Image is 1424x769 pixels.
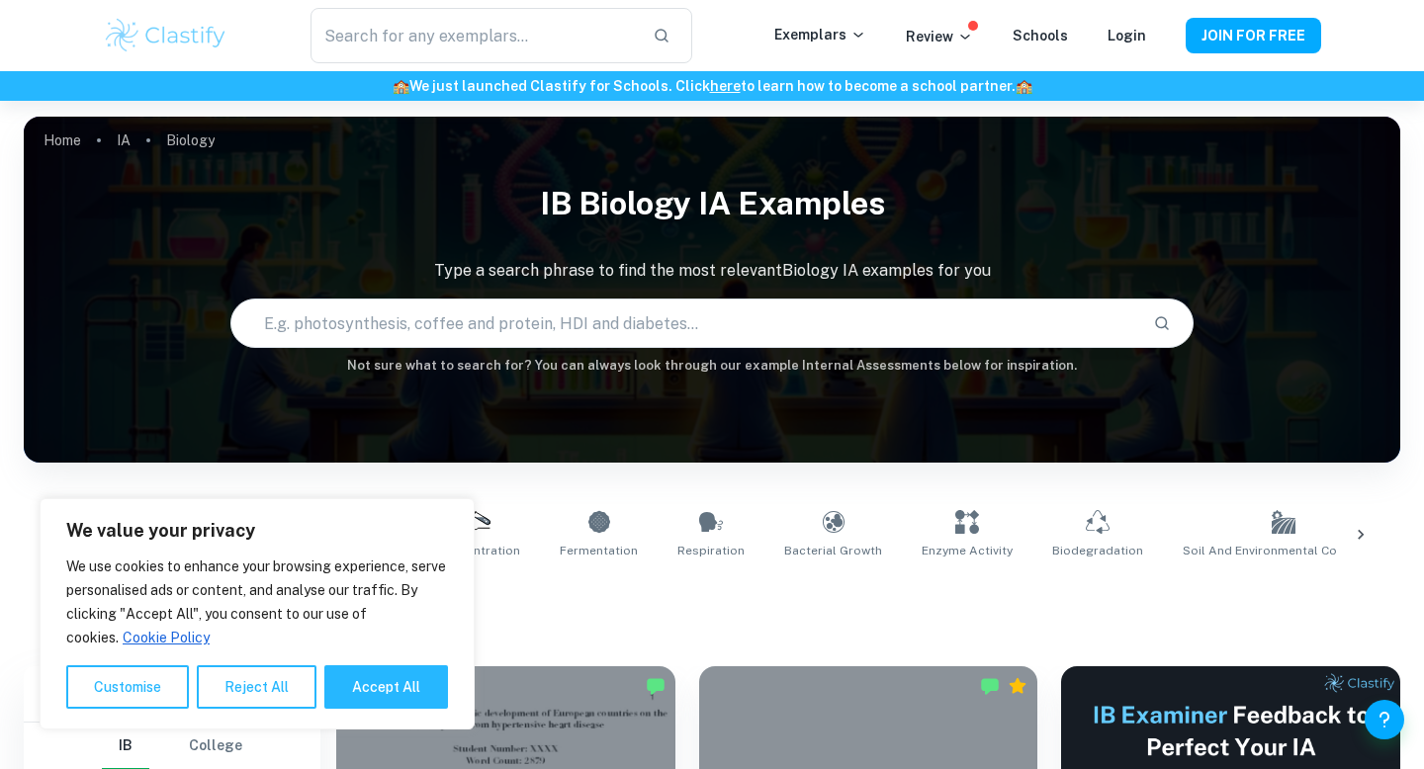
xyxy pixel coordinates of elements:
a: Login [1108,28,1146,43]
a: here [710,78,741,94]
span: Concentration [437,542,520,559]
button: Help and Feedback [1365,700,1404,739]
input: Search for any exemplars... [311,8,637,63]
div: Premium [1008,676,1027,696]
span: 🏫 [393,78,409,94]
h6: Filter exemplars [24,666,320,722]
button: Accept All [324,665,448,709]
div: We value your privacy [40,498,475,729]
span: Fermentation [560,542,638,559]
a: Cookie Policy [122,629,211,646]
span: Bacterial Growth [784,542,882,559]
p: Exemplars [774,24,866,45]
img: Marked [980,676,1000,696]
span: Respiration [677,542,745,559]
p: Type a search phrase to find the most relevant Biology IA examples for you [24,259,1400,283]
button: Search [1145,306,1179,340]
p: We value your privacy [66,519,448,543]
input: E.g. photosynthesis, coffee and protein, HDI and diabetes... [231,296,1137,351]
span: Soil and Environmental Conditions [1183,542,1384,559]
span: Enzyme Activity [922,542,1013,559]
h1: IB Biology IA examples [24,172,1400,235]
p: Biology [166,129,215,151]
button: Reject All [197,665,316,709]
p: We use cookies to enhance your browsing experience, serve personalised ads or content, and analys... [66,555,448,649]
img: Marked [646,676,666,696]
h6: Not sure what to search for? You can always look through our example Internal Assessments below f... [24,356,1400,376]
a: Schools [1013,28,1068,43]
span: 🏫 [1016,78,1032,94]
h6: We just launched Clastify for Schools. Click to learn how to become a school partner. [4,75,1420,97]
p: Review [906,26,973,47]
span: Biodegradation [1052,542,1143,559]
a: IA [117,127,131,154]
button: Customise [66,665,189,709]
img: Clastify logo [103,16,228,55]
a: Home [44,127,81,154]
button: JOIN FOR FREE [1186,18,1321,53]
h1: All Biology IA Examples [93,583,1332,619]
